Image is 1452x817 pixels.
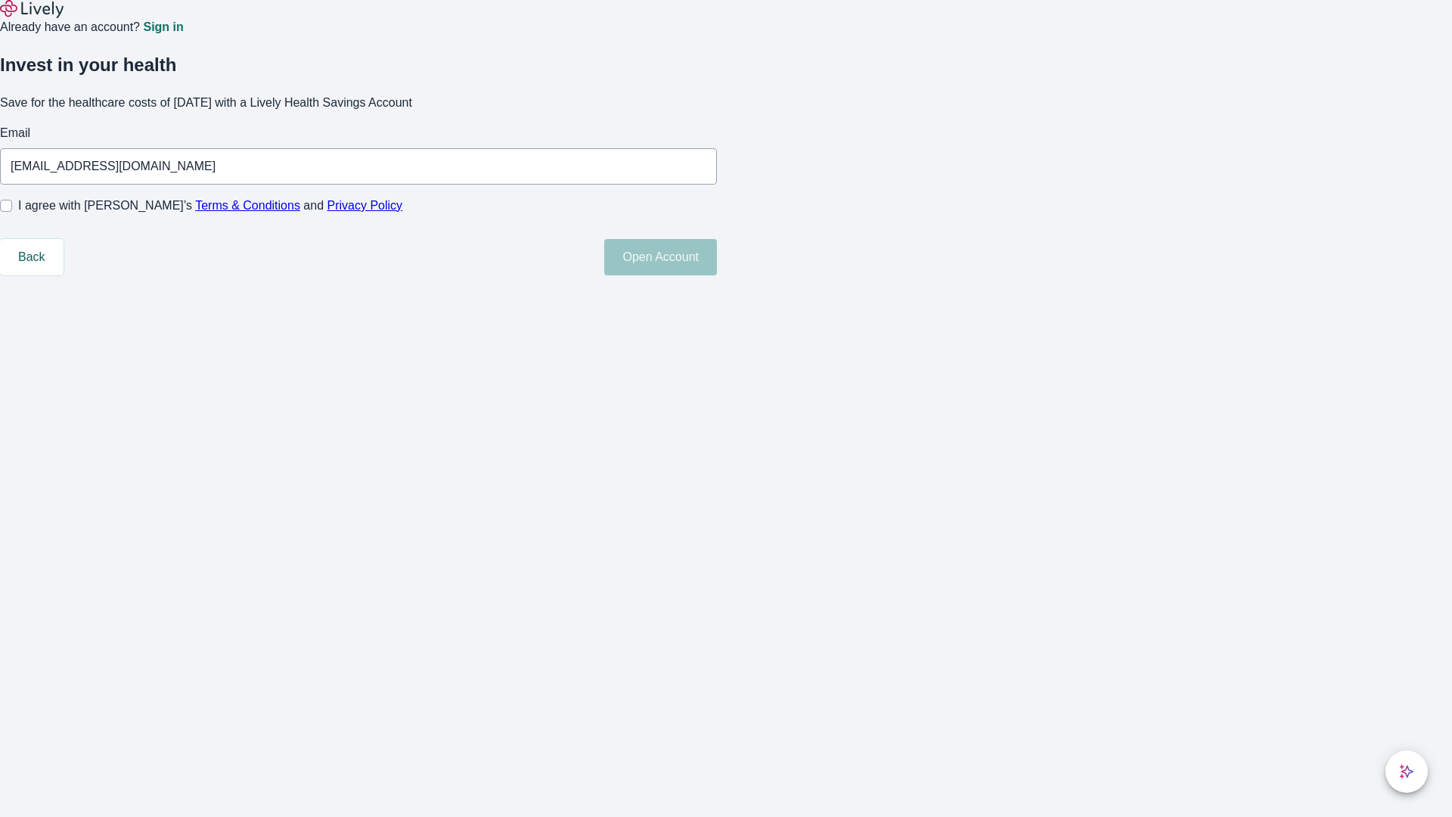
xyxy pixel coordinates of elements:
span: I agree with [PERSON_NAME]’s and [18,197,402,215]
a: Sign in [143,21,183,33]
svg: Lively AI Assistant [1399,764,1414,779]
button: chat [1385,750,1428,793]
a: Terms & Conditions [195,199,300,212]
a: Privacy Policy [327,199,403,212]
